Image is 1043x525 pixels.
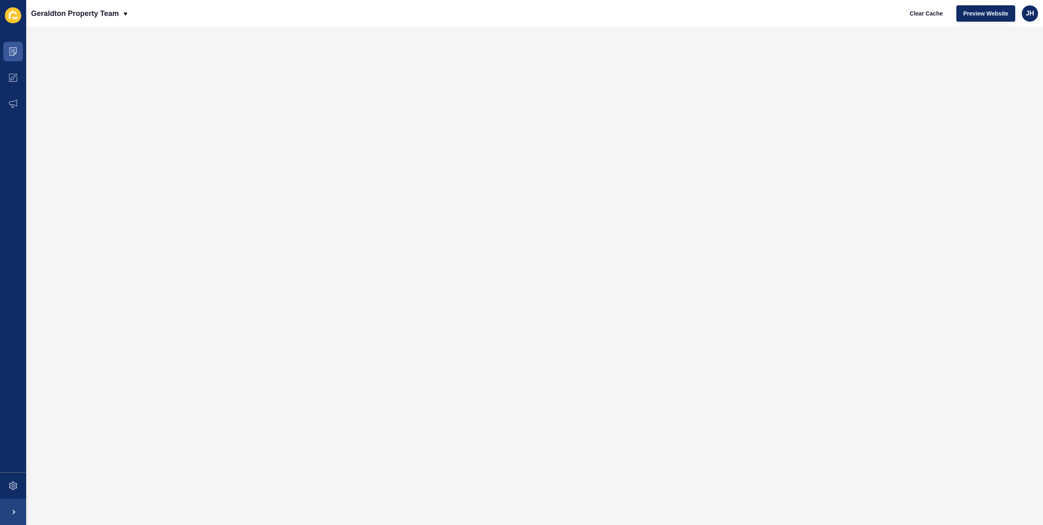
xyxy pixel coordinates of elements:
[31,3,119,24] p: Geraldton Property Team
[903,5,950,22] button: Clear Cache
[910,9,943,18] span: Clear Cache
[1026,9,1034,18] span: JH
[963,9,1008,18] span: Preview Website
[956,5,1015,22] button: Preview Website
